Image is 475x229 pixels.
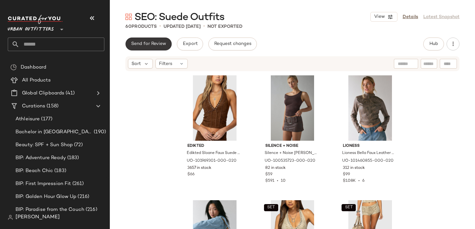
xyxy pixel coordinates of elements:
button: View [370,12,397,22]
span: SET [344,205,353,210]
span: 6 [362,179,364,183]
span: Request changes [214,41,251,47]
span: Edikted [187,143,242,149]
button: Send for Review [125,38,172,50]
p: Not Exported [207,23,242,30]
button: Hub [423,38,444,50]
span: (183) [53,167,66,175]
span: 82 in stock [265,165,286,171]
span: (177) [40,115,52,123]
span: Urban Outfitters [8,22,54,34]
img: 101969301_020_m [182,75,247,141]
span: $59 [265,172,272,178]
span: (72) [73,141,83,149]
span: Athleisure [16,115,40,123]
span: [PERSON_NAME] [16,213,60,221]
span: Curations [22,103,45,110]
span: Silence + Noise [265,143,320,149]
div: Products [125,23,157,30]
span: View [374,14,385,19]
span: UO-101969301-000-020 [187,158,237,164]
span: Silence + Noise [PERSON_NAME] Belted Micro Mini Skort in Brown Suede, Women's at Urban Outfitters [265,150,319,156]
img: svg%3e [10,64,17,71]
button: Request changes [208,38,257,50]
span: $1.08K [343,179,356,183]
img: cfy_white_logo.C9jOOHJF.svg [8,15,63,24]
span: • [203,23,205,30]
a: Details [403,14,418,20]
button: SET [342,204,356,211]
span: Lioness [343,143,397,149]
span: • [356,179,362,183]
span: UO-101460855-000-020 [342,158,394,164]
span: • [159,23,161,30]
span: BIP: Adventure Ready [16,154,66,162]
span: $99 [343,172,350,178]
span: (216) [76,193,89,201]
span: Export [182,41,197,47]
span: SET [267,205,275,210]
span: 60 [125,24,132,29]
span: UO-100535723-000-020 [265,158,315,164]
span: BIP: Beach Chic [16,167,53,175]
span: Filters [159,60,172,67]
img: 100535723_020_b [260,75,325,141]
span: Lioness Bella Faux Leather Cropped Moto Jacket in Brown, Women's at Urban Outfitters [342,150,397,156]
span: $591 [265,179,274,183]
span: (41) [64,90,75,97]
span: (190) [92,128,106,136]
span: SEO: Suede Outfits [134,11,224,24]
span: $66 [187,172,195,178]
span: Hub [429,41,438,47]
span: • [274,179,281,183]
span: All Products [22,77,51,84]
img: svg%3e [125,14,132,20]
span: 10 [281,179,286,183]
span: BIP: First Impression Fit [16,180,71,188]
span: Edikted Sloane Faux Suede Halter Top in Brown, Women's at Urban Outfitters [187,150,241,156]
span: Global Clipboards [22,90,64,97]
span: 312 in stock [343,165,365,171]
span: (183) [66,154,79,162]
img: svg%3e [8,215,13,220]
span: Beauty: SPF + Sun Shop [16,141,73,149]
button: Export [177,38,203,50]
img: 101460855_020_b [338,75,403,141]
span: (158) [45,103,58,110]
span: BIP: Paradise from the Couch [16,206,84,213]
span: Dashboard [21,64,46,71]
span: (261) [71,180,84,188]
span: Sort [132,60,141,67]
span: Bachelor in [GEOGRAPHIC_DATA]: LP [16,128,92,136]
button: SET [264,204,278,211]
span: Send for Review [131,41,166,47]
p: updated [DATE] [164,23,201,30]
span: BIP: Golden Hour Glow Up [16,193,76,201]
span: (216) [84,206,97,213]
span: 3657 in stock [187,165,211,171]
